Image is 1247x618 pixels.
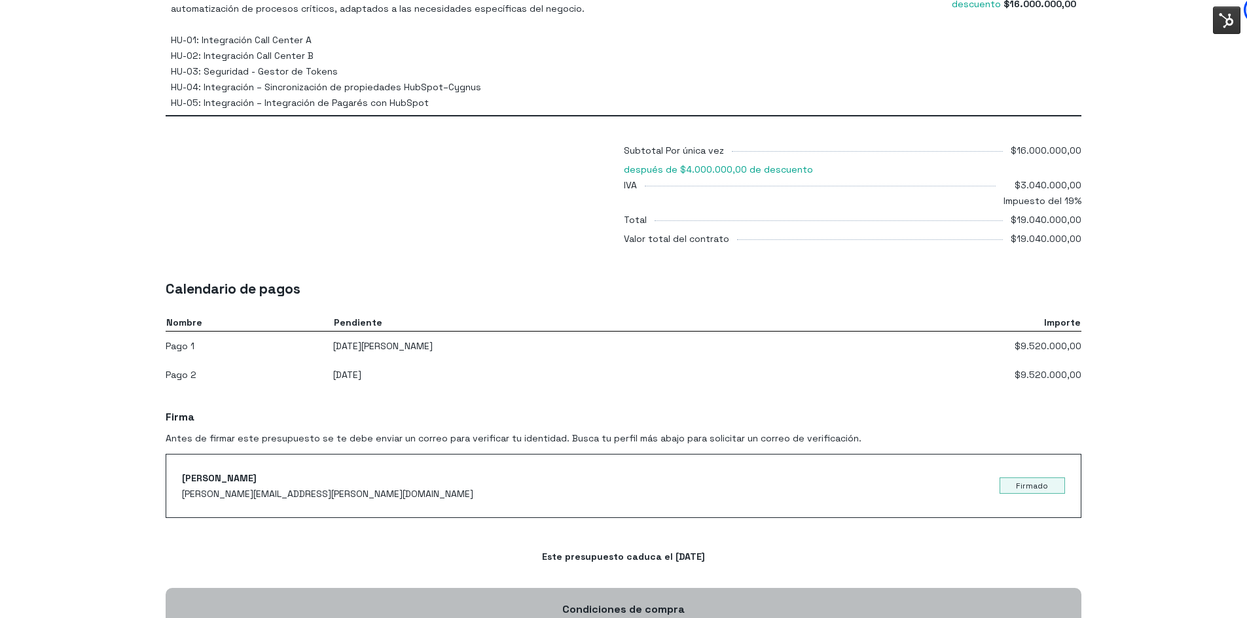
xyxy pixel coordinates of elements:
h3: Firma [166,410,1081,424]
td: Pago 2 [166,360,333,389]
td: $9.520.000,00 [781,360,1081,389]
div: Antes de firmar este presupuesto se te debe enviar un correo para verificar tu identidad. Busca t... [166,410,1081,518]
span: después de $4.000.000,00 de descuento [624,163,813,175]
th: Pendiente [333,314,781,332]
td: $9.520.000,00 [781,331,1081,360]
img: Interruptor del menú de herramientas de HubSpot [1213,7,1240,34]
div: Total [624,212,647,231]
div: $19.040.000,00 [1011,231,1081,250]
span: $16.000.000,00 [1011,145,1081,156]
h2: Calendario de pagos [166,276,1081,302]
h3: Condiciones de compra [192,602,1055,616]
div: IVA [624,177,637,193]
span: [PERSON_NAME] [182,472,257,484]
div: $19.040.000,00 [1011,212,1081,231]
div: Este presupuesto caduca el [DATE] [166,549,1081,564]
div: Valor total del contrato [624,231,729,250]
th: Nombre [166,314,333,332]
td: Pago 1 [166,331,333,360]
div: Firmado [1000,477,1065,494]
span: Impuesto del 19% [1003,193,1081,209]
div: Subtotal Por única vez [624,143,724,158]
th: Importe [781,314,1081,332]
span: [PERSON_NAME][EMAIL_ADDRESS][PERSON_NAME][DOMAIN_NAME] [182,488,473,500]
td: [DATE][PERSON_NAME] [333,331,781,360]
span: $3.040.000,00 [1015,177,1081,193]
td: [DATE] [333,360,781,389]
